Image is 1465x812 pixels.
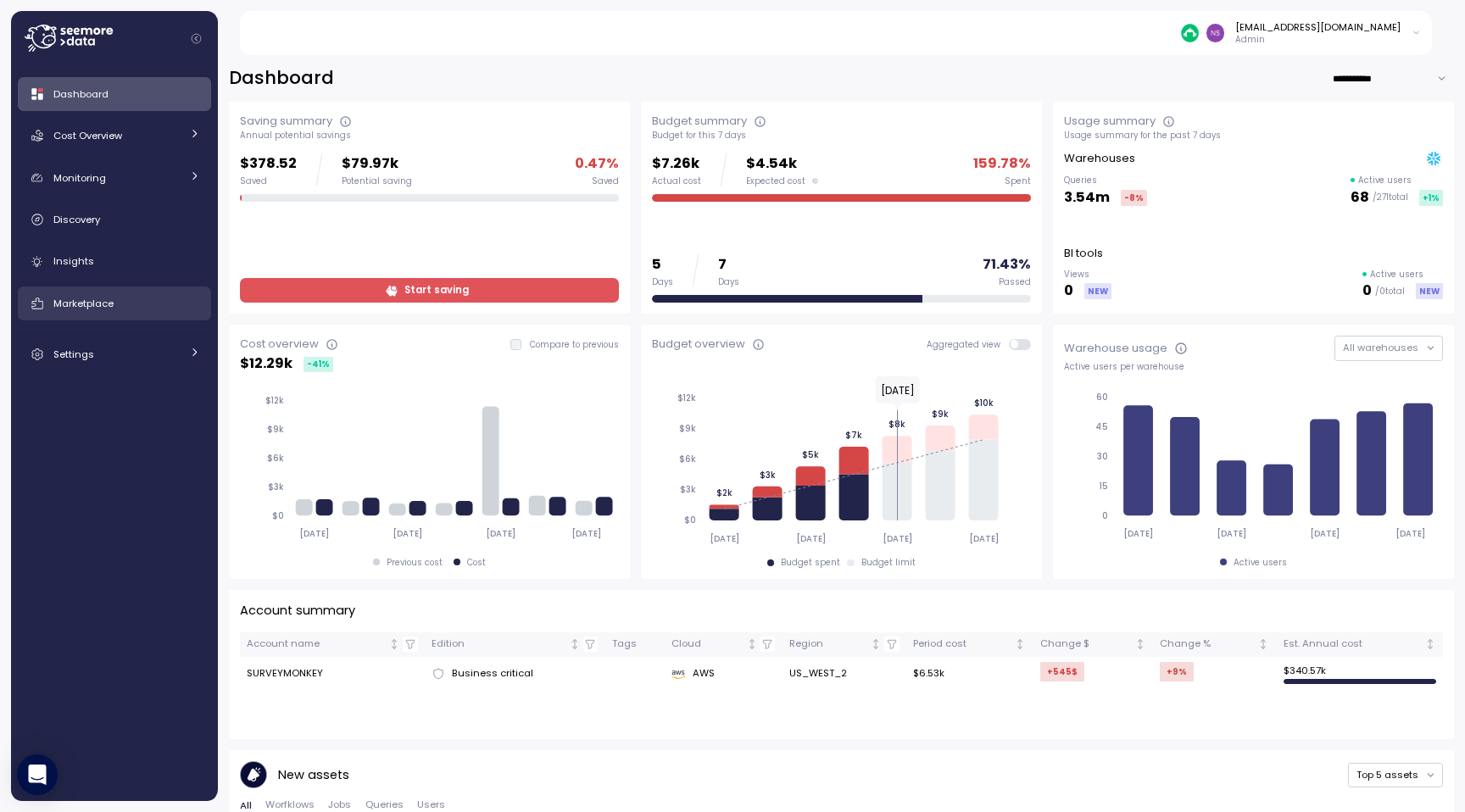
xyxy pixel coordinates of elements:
div: Saved [592,175,619,187]
p: 0.47 % [575,153,619,175]
div: +1 % [1419,190,1443,206]
div: Potential saving [342,175,412,187]
div: Budget summary [652,113,747,130]
p: $4.54k [746,153,818,175]
a: Start saving [240,278,619,303]
p: $378.52 [240,153,297,175]
div: Previous cost [387,557,443,569]
tspan: [DATE] [487,528,516,539]
tspan: 30 [1097,451,1108,462]
button: Top 5 assets [1348,763,1443,787]
tspan: [DATE] [299,528,329,539]
tspan: $7k [845,430,862,441]
div: -8 % [1121,190,1147,206]
tspan: [DATE] [1123,528,1153,539]
span: Aggregated view [927,339,1009,350]
span: Monitoring [53,171,106,185]
div: NEW [1416,283,1443,299]
td: US_WEST_2 [782,657,905,691]
button: Collapse navigation [186,32,207,45]
tspan: $9k [932,409,949,420]
div: [EMAIL_ADDRESS][DOMAIN_NAME] [1235,20,1401,34]
div: Actual cost [652,175,701,187]
a: Monitoring [18,161,211,195]
a: Insights [18,245,211,279]
p: $7.26k [652,153,701,175]
button: All warehouses [1334,336,1443,360]
tspan: $9k [267,424,284,435]
div: Account name [247,637,386,652]
img: d8f3371d50c36e321b0eb15bc94ec64c [1206,24,1224,42]
div: Budget spent [781,557,840,569]
tspan: [DATE] [796,533,826,544]
div: Not sorted [1134,638,1146,650]
tspan: $3k [759,469,775,480]
h2: Dashboard [229,66,334,91]
div: Period cost [913,637,1012,652]
p: Compare to previous [530,339,619,351]
p: Active users [1358,175,1412,186]
div: Saved [240,175,297,187]
p: 68 [1351,186,1369,209]
th: EditionNot sorted [425,632,605,657]
tspan: $10k [973,398,993,409]
div: Region [789,637,867,652]
span: Discovery [53,213,100,226]
tspan: $3k [680,484,696,495]
a: Marketplace [18,286,211,320]
span: Jobs [328,800,351,809]
tspan: $6k [267,453,284,464]
div: Change % [1160,637,1255,652]
div: +545 $ [1040,662,1084,681]
p: / 271 total [1373,192,1408,203]
p: / 0 total [1375,286,1405,298]
tspan: [DATE] [710,533,739,544]
span: Business critical [452,666,533,681]
div: Annual potential savings [240,130,619,142]
p: 159.78 % [973,153,1031,175]
span: Settings [53,348,94,361]
th: Change %Not sorted [1153,632,1276,657]
span: Insights [53,254,94,268]
tspan: $12k [677,392,696,403]
p: 0 [1064,280,1073,303]
div: NEW [1084,283,1111,299]
tspan: [DATE] [1396,528,1426,539]
th: Account nameNot sorted [240,632,425,657]
td: $ 340.57k [1276,657,1443,691]
div: Not sorted [870,638,882,650]
div: Change $ [1040,637,1133,652]
tspan: $12k [265,395,284,406]
div: Days [718,276,739,288]
div: Saving summary [240,113,332,130]
div: Budget overview [652,336,745,353]
a: Settings [18,337,211,371]
div: Active users per warehouse [1064,361,1443,373]
tspan: 0 [1102,510,1108,521]
tspan: $9k [679,423,696,434]
p: BI tools [1064,245,1103,262]
div: Passed [999,276,1031,288]
tspan: [DATE] [1217,528,1247,539]
span: Worfklows [265,800,315,809]
p: 0 [1362,280,1372,303]
th: CloudNot sorted [665,632,782,657]
div: Not sorted [1257,638,1269,650]
td: SURVEYMONKEY [240,657,425,691]
span: All [240,801,252,810]
div: Usage summary for the past 7 days [1064,130,1443,142]
div: Cost [467,557,486,569]
tspan: 60 [1096,392,1108,403]
span: Cost Overview [53,129,122,142]
tspan: 15 [1099,481,1108,492]
th: Period costNot sorted [906,632,1033,657]
div: Warehouse usage [1064,340,1167,357]
p: Active users [1370,269,1423,281]
span: All warehouses [1343,341,1418,354]
div: Cost overview [240,336,319,353]
tspan: $5k [802,449,819,460]
p: Account summary [240,601,355,620]
text: [DATE] [880,383,914,398]
div: Not sorted [388,638,400,650]
span: Expected cost [746,175,805,187]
